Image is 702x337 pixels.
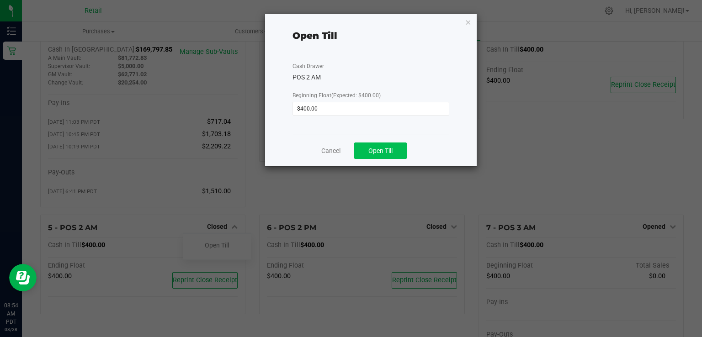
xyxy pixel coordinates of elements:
[9,264,37,291] iframe: Resource center
[354,142,407,159] button: Open Till
[368,147,393,154] span: Open Till
[292,62,324,70] label: Cash Drawer
[292,92,381,99] span: Beginning Float
[321,146,340,156] a: Cancel
[292,29,337,42] div: Open Till
[331,92,381,99] span: (Expected: $400.00)
[292,73,449,82] div: POS 2 AM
